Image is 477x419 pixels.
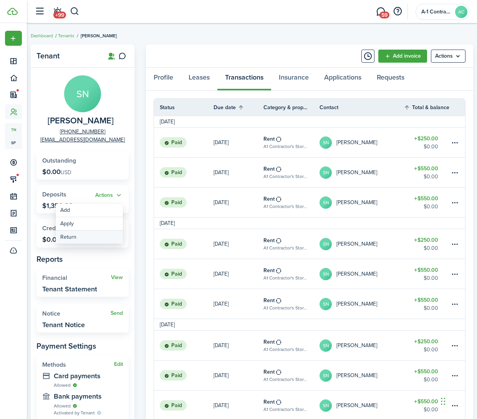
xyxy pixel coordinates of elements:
td: [DATE] [154,321,181,329]
widget-stats-description: Card payments [54,372,123,380]
a: RentA1 Contractor's Storage, Unit 9 [263,229,320,259]
a: $550.00$0.00 [404,361,450,390]
table-subtitle: A1 Contractor's Storage, Unit 57 [263,274,308,281]
th: Sort [214,103,263,112]
table-subtitle: A1 Contractor's Storage, Unit P8 [263,173,308,180]
table-amount-description: $0.00 [424,346,438,354]
a: SN[PERSON_NAME] [320,331,404,360]
a: tn [5,123,22,136]
table-amount-description: $0.00 [424,406,438,414]
table-info-title: Rent [263,296,275,304]
p: [DATE] [214,401,229,409]
table-amount-description: $0.00 [424,274,438,282]
a: RentA1 Contractor's Storage, Unit 9 [263,331,320,360]
a: Paid [154,229,214,259]
a: RentA1 Contractor's Storage, Unit 57 [263,259,320,289]
widget-stats-title: Financial [42,274,111,281]
table-info-title: Rent [263,195,275,203]
table-amount-description: $0.00 [424,203,438,211]
span: [PERSON_NAME] [81,32,117,39]
avatar-text: SN [320,136,332,149]
button: Open menu [95,191,123,200]
p: [DATE] [214,138,229,146]
status: Paid [160,400,187,411]
avatar-text: SN [320,196,332,209]
button: Open resource center [391,5,404,18]
table-profile-info-text: [PERSON_NAME] [336,402,377,409]
a: Send [111,310,123,316]
p: [DATE] [214,341,229,349]
button: Open menu [5,31,22,46]
status: Paid [160,167,187,178]
div: Chat Widget [439,382,477,419]
a: [DATE] [214,259,263,289]
a: SN[PERSON_NAME] [320,259,404,289]
a: Apply [56,217,123,231]
table-amount-description: $0.00 [424,173,438,181]
td: [DATE] [154,219,181,227]
a: SN[PERSON_NAME] [320,361,404,390]
span: Allowed [54,382,71,389]
p: [DATE] [214,240,229,248]
a: RentA1 Contractor's Storage, Unit 57 [263,188,320,217]
a: Paid [154,289,214,319]
img: TenantCloud [7,8,18,15]
a: SN[PERSON_NAME] [320,229,404,259]
a: [DATE] [214,128,263,157]
p: [DATE] [214,371,229,379]
a: [PHONE_NUMBER] [60,128,105,136]
table-info-title: Rent [263,266,275,274]
a: Requests [369,68,412,91]
table-profile-info-text: [PERSON_NAME] [336,372,377,379]
a: Paid [154,158,214,187]
a: [DATE] [214,289,263,319]
a: [DATE] [214,188,263,217]
table-amount-title: $550.00 [414,266,438,274]
table-info-title: Rent [263,135,275,143]
avatar-text: SN [320,399,332,412]
button: Search [70,5,79,18]
button: Actions [95,191,123,200]
status: Paid [160,269,187,279]
p: [DATE] [214,168,229,176]
widget-stats-description: Bank payments [54,392,123,400]
span: Allowed [54,402,71,409]
avatar-text: SN [320,268,332,280]
status: Paid [160,299,187,309]
a: sp [5,136,22,149]
table-amount-title: $250.00 [414,135,438,143]
p: $1,350.00 [42,202,84,209]
a: $550.00$0.00 [404,289,450,319]
status: Paid [160,137,187,148]
span: Activated by Tenant [54,409,95,416]
a: [EMAIL_ADDRESS][DOMAIN_NAME] [40,136,125,144]
a: Profile [146,68,181,91]
a: RentA1 Contractor's Storage, Unit 9 [263,128,320,157]
a: $250.00$0.00 [404,229,450,259]
table-subtitle: A1 Contractor's Storage, Unit 57 [263,203,308,210]
a: Messaging [373,2,388,22]
table-subtitle: A1 Contractor's Storage, Unit 57 [263,406,308,413]
status: Paid [160,370,187,381]
avatar-text: SN [320,339,332,352]
th: Status [154,103,214,111]
table-amount-description: $0.00 [424,376,438,384]
th: Sort [404,103,450,112]
table-subtitle: A1 Contractor's Storage, Unit 9 [263,346,308,353]
a: SN[PERSON_NAME] [320,158,404,187]
a: $550.00$0.00 [404,158,450,187]
a: Add [56,204,123,217]
table-profile-info-text: [PERSON_NAME] [336,241,377,247]
panel-main-title: Tenant [36,52,98,60]
avatar-text: SN [320,238,332,250]
widget-stats-description: Tenant Notice [42,321,85,329]
table-amount-title: $550.00 [414,195,438,203]
avatar-text: SN [320,298,332,310]
div: Drag [441,390,446,413]
button: Open menu [431,50,465,63]
a: [DATE] [214,361,263,390]
p: [DATE] [214,300,229,308]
